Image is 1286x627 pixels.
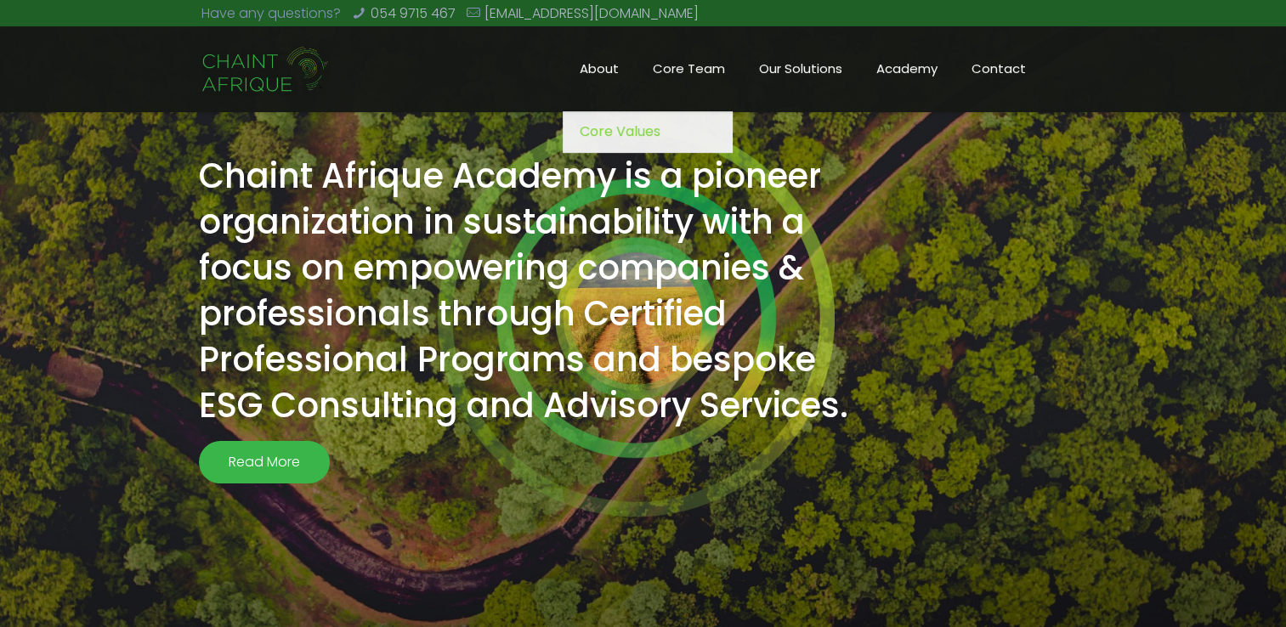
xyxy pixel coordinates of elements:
a: About [563,26,636,111]
span: Core Values [580,120,660,144]
span: About [563,56,636,82]
a: Core Team [636,26,742,111]
a: [EMAIL_ADDRESS][DOMAIN_NAME] [484,3,699,23]
span: Academy [859,56,955,82]
span: Contact [955,56,1043,82]
a: Chaint Afrique [201,26,331,111]
a: Contact [955,26,1043,111]
a: Our Solutions [742,26,859,111]
span: Core Team [636,56,742,82]
a: Academy [859,26,955,111]
h2: Chaint Afrique Academy is a pioneer organization in sustainability with a focus on empowering com... [199,153,861,428]
span: Our Solutions [742,56,859,82]
a: Core Values [563,111,733,153]
a: Read More [199,441,330,483]
img: Chaint_Afrique-20 [201,44,331,95]
a: 054 9715 467 [370,3,455,23]
span: Read More [212,441,317,483]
